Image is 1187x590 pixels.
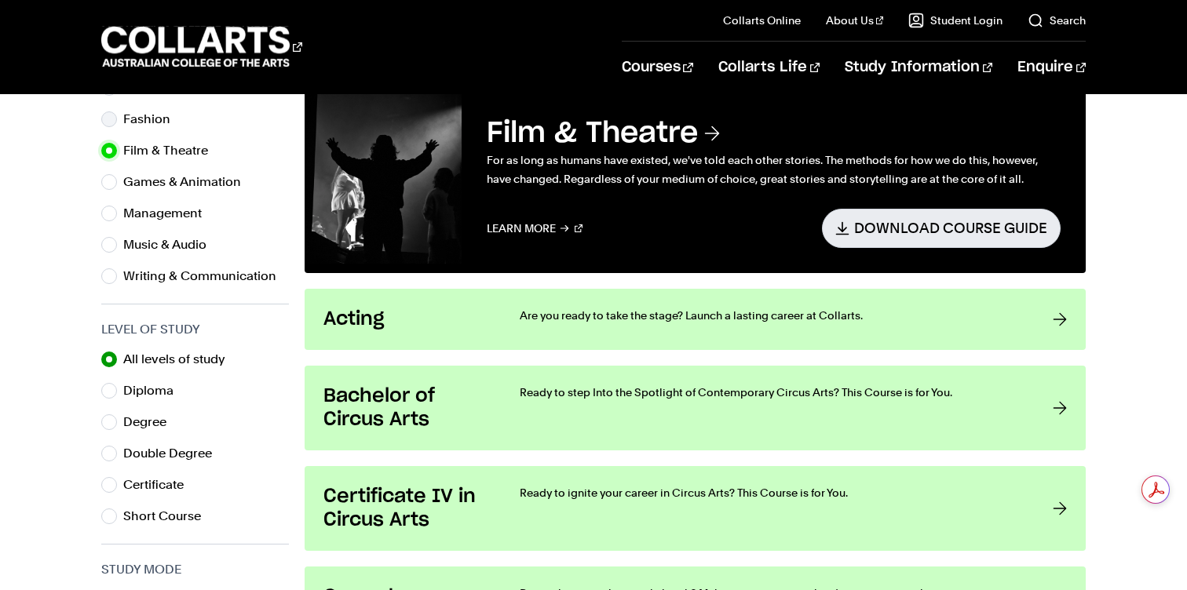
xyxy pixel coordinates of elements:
label: Short Course [123,505,214,527]
label: Double Degree [123,442,225,464]
a: Certificate IV in Circus Arts Ready to ignite your career in Circus Arts? This Course is for You. [305,466,1087,551]
p: Are you ready to take the stage? Launch a lasting career at Collarts. [520,308,1022,323]
label: Degree [123,411,179,433]
h3: Study Mode [101,560,289,579]
img: Film & Theatre [305,91,462,264]
h3: Level of Study [101,320,289,339]
a: Courses [622,42,693,93]
label: Music & Audio [123,234,219,256]
a: Acting Are you ready to take the stage? Launch a lasting career at Collarts. [305,289,1087,350]
a: Study Information [845,42,992,93]
a: Bachelor of Circus Arts Ready to step Into the Spotlight of Contemporary Circus Arts? This Course... [305,366,1087,450]
label: Diploma [123,380,186,402]
a: Student Login [908,13,1003,28]
div: Go to homepage [101,24,302,69]
a: Enquire [1017,42,1086,93]
a: Learn More [487,209,583,247]
a: Search [1028,13,1086,28]
h3: Bachelor of Circus Arts [323,384,488,432]
label: Games & Animation [123,171,254,193]
a: Collarts Life [718,42,820,93]
label: Management [123,202,214,224]
label: Certificate [123,474,196,496]
label: Film & Theatre [123,140,221,162]
h3: Film & Theatre [487,116,1061,151]
h3: Acting [323,308,488,331]
p: For as long as humans have existed, we've told each other stories. The methods for how we do this... [487,151,1061,188]
a: Download Course Guide [822,209,1061,247]
p: Ready to ignite your career in Circus Arts? This Course is for You. [520,485,1022,501]
p: Ready to step Into the Spotlight of Contemporary Circus Arts? This Course is for You. [520,384,1022,400]
label: Fashion [123,108,183,130]
label: All levels of study [123,348,238,370]
a: About Us [826,13,884,28]
a: Collarts Online [723,13,801,28]
label: Writing & Communication [123,265,289,287]
h3: Certificate IV in Circus Arts [323,485,488,532]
